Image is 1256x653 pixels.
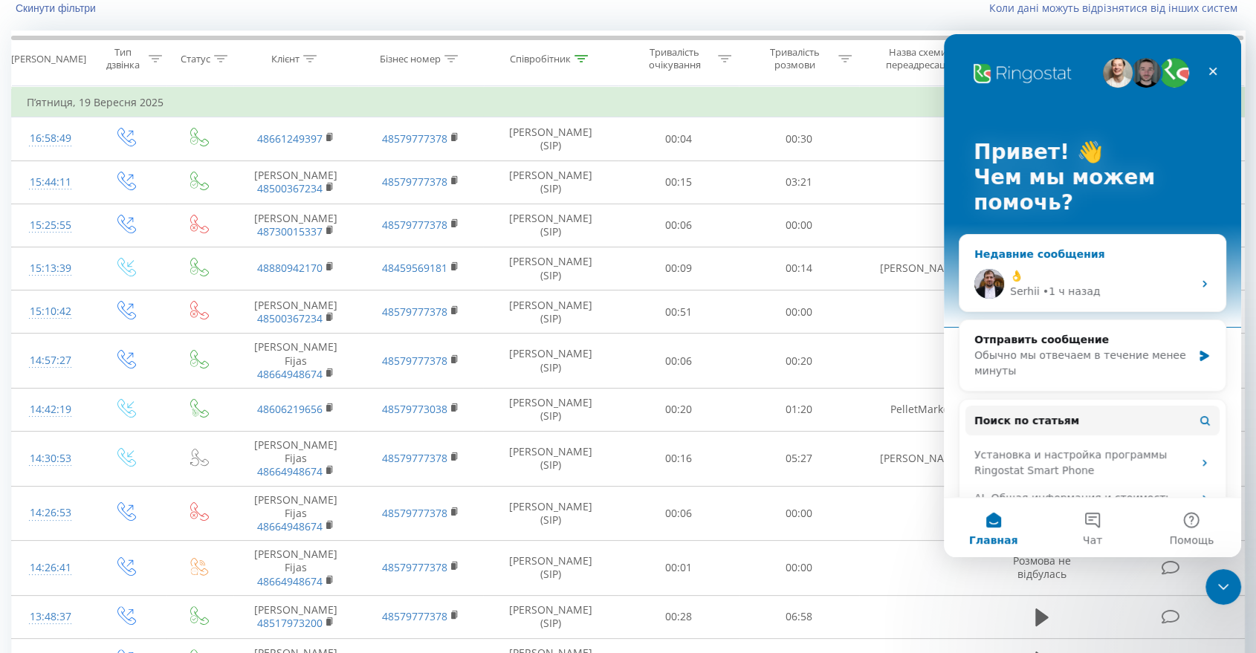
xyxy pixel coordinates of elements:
[380,53,441,65] div: Бізнес номер
[27,395,74,424] div: 14:42:19
[635,46,714,71] div: Тривалість очікування
[878,46,958,71] div: Назва схеми переадресації
[382,131,447,146] a: 48579777378
[257,311,323,325] a: 48500367234
[739,160,859,204] td: 03:21
[257,181,323,195] a: 48500367234
[944,34,1241,557] iframe: Intercom live chat
[257,261,323,275] a: 48880942170
[483,117,618,160] td: [PERSON_NAME] (SIP)
[618,334,739,389] td: 00:06
[382,609,447,623] a: 48579777378
[11,1,103,15] button: Скинути фільтри
[257,464,323,478] a: 48664948674
[382,218,447,232] a: 48579777378
[483,247,618,290] td: [PERSON_NAME] (SIP)
[739,334,859,389] td: 00:20
[739,388,859,431] td: 01:20
[618,247,739,290] td: 00:09
[27,346,74,375] div: 14:57:27
[382,261,447,275] a: 48459569181
[859,432,984,487] td: [PERSON_NAME]
[859,388,984,431] td: PelletMarket
[483,432,618,487] td: [PERSON_NAME] (SIP)
[739,247,859,290] td: 00:14
[27,602,74,631] div: 13:48:37
[27,553,74,582] div: 14:26:41
[739,595,859,638] td: 06:58
[618,204,739,247] td: 00:06
[233,160,358,204] td: [PERSON_NAME]
[102,46,145,71] div: Тип дзвінка
[233,334,358,389] td: [PERSON_NAME] Fijas
[483,334,618,389] td: [PERSON_NAME] (SIP)
[483,595,618,638] td: [PERSON_NAME] (SIP)
[755,46,835,71] div: Тривалість розмови
[483,486,618,541] td: [PERSON_NAME] (SIP)
[510,53,571,65] div: Співробітник
[12,88,1245,117] td: П’ятниця, 19 Вересня 2025
[181,53,210,65] div: Статус
[233,204,358,247] td: [PERSON_NAME]
[382,305,447,319] a: 48579777378
[382,506,447,520] a: 48579777378
[27,168,74,197] div: 15:44:11
[1013,553,1071,581] span: Розмова не відбулась
[271,53,300,65] div: Клієнт
[257,131,323,146] a: 48661249397
[27,297,74,326] div: 15:10:42
[483,204,618,247] td: [PERSON_NAME] (SIP)
[27,124,74,153] div: 16:58:49
[739,486,859,541] td: 00:00
[257,574,323,588] a: 48664948674
[618,486,739,541] td: 00:06
[233,432,358,487] td: [PERSON_NAME] Fijas
[382,175,447,189] a: 48579777378
[618,595,739,638] td: 00:28
[618,117,739,160] td: 00:04
[382,402,447,416] a: 48579773038
[1205,569,1241,605] iframe: Intercom live chat
[27,254,74,283] div: 15:13:39
[382,354,447,368] a: 48579777378
[739,541,859,596] td: 00:00
[11,53,86,65] div: [PERSON_NAME]
[233,595,358,638] td: [PERSON_NAME]
[483,541,618,596] td: [PERSON_NAME] (SIP)
[483,388,618,431] td: [PERSON_NAME] (SIP)
[618,541,739,596] td: 00:01
[257,224,323,238] a: 48730015337
[483,160,618,204] td: [PERSON_NAME] (SIP)
[859,247,984,290] td: [PERSON_NAME]
[27,444,74,473] div: 14:30:53
[618,290,739,334] td: 00:51
[739,290,859,334] td: 00:00
[233,541,358,596] td: [PERSON_NAME] Fijas
[257,616,323,630] a: 48517973200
